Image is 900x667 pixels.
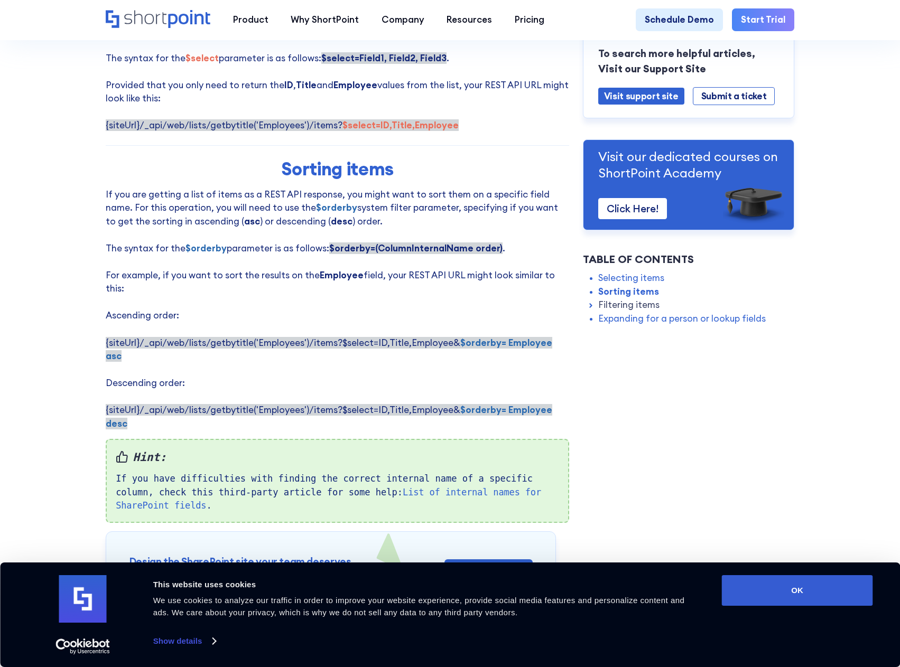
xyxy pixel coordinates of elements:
span: {siteUrl}/_api/web/lists/getbytitle('Employees')/items?$select=ID,Title,Employee& [106,404,552,429]
strong: ID [284,79,293,91]
img: logo [59,575,107,623]
a: Why ShortPoint [280,8,370,31]
a: Selecting items [598,271,664,285]
p: To search more helpful articles, Visit our Support Site [598,46,779,76]
strong: Employee [333,79,377,91]
div: If you have difficulties with finding the correct internal name of a specific column, check this ... [106,439,569,523]
strong: $orderby [316,202,357,213]
h3: Design the SharePoint site your team deserves Custom. On Brand. Inspiring. [129,555,351,583]
h2: Sorting items [140,158,536,180]
div: This website uses cookies [153,578,698,591]
div: Resources [447,13,492,27]
a: Show details [153,633,216,649]
a: Filtering items [598,298,660,312]
a: Usercentrics Cookiebot - opens in a new window [36,638,129,654]
a: Submit a ticket [693,87,775,105]
a: Visit support site [598,87,684,104]
strong: $orderby= Employee desc [106,404,552,429]
a: get started [444,559,533,586]
strong: Title [296,79,317,91]
em: Hint: [116,449,559,466]
div: Table of Contents [583,251,794,267]
a: Sorting items [598,285,659,298]
a: Schedule Demo [636,8,723,31]
strong: $select=Field1, Field2, Field3 [321,52,447,64]
p: Visit our dedicated courses on ShortPoint Academy [598,148,779,181]
a: Home [106,10,210,30]
a: Start Trial [732,8,794,31]
p: If you are getting a list of items as a REST API response, you might want to sort them on a speci... [106,188,569,431]
strong: asc [244,215,260,227]
strong: $orderby [185,242,227,254]
a: Pricing [504,8,556,31]
div: Pricing [515,13,544,27]
a: Click Here! [598,198,667,219]
a: Resources [435,8,504,31]
strong: desc [331,215,352,227]
a: Company [370,8,435,31]
a: Expanding for a person or lookup fields [598,312,766,326]
span: {siteUrl}/_api/web/lists/getbytitle('Employees')/items?$select=ID,Title,Employee& [106,337,552,362]
strong: $select [185,52,219,64]
strong: $orderby=(ColumnInternalName order) [329,242,503,254]
div: Product [233,13,268,27]
strong: $select=ID,Title,Employee [342,119,459,131]
a: Product [221,8,280,31]
span: {siteUrl}/_api/web/lists/getbytitle('Employees')/items? [106,119,459,131]
span: We use cookies to analyze our traffic in order to improve your website experience, provide social... [153,596,685,617]
strong: Employee [320,269,364,281]
button: OK [722,575,873,606]
div: Company [382,13,424,27]
div: Why ShortPoint [291,13,359,27]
